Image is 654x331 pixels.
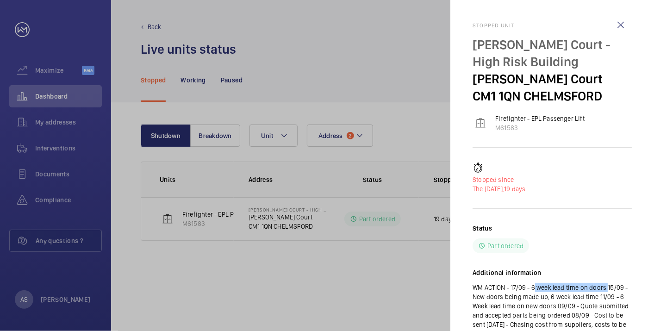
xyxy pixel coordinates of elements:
[473,87,632,105] p: CM1 1QN CHELMSFORD
[475,118,486,129] img: elevator.svg
[473,184,632,194] p: 19 days
[473,70,632,87] p: [PERSON_NAME] Court
[473,36,632,70] p: [PERSON_NAME] Court - High Risk Building
[487,241,523,250] p: Part ordered
[473,22,632,29] h2: Stopped unit
[473,268,632,277] h2: Additional information
[473,185,504,193] span: The [DATE],
[473,175,632,184] p: Stopped since
[495,123,585,132] p: M61583
[473,224,492,233] h2: Status
[495,114,585,123] p: Firefighter - EPL Passenger Lift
